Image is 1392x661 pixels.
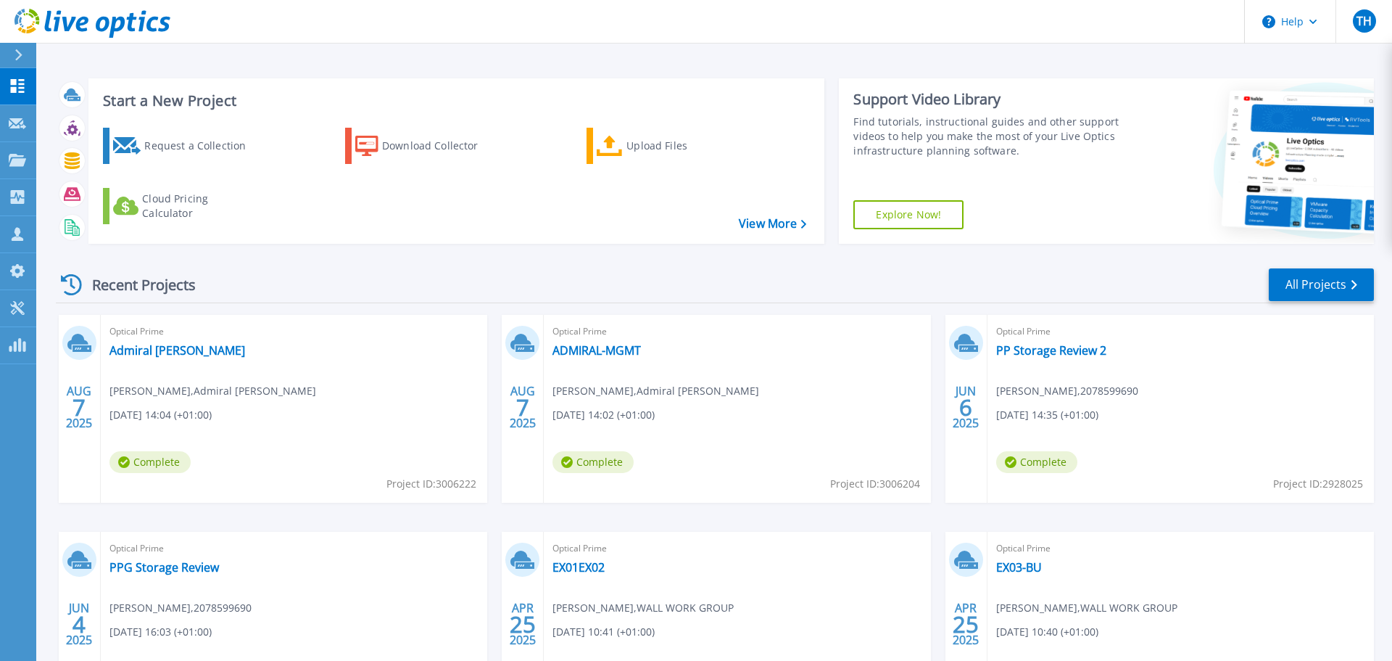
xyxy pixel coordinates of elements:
[996,407,1098,423] span: [DATE] 14:35 (+01:00)
[552,324,921,340] span: Optical Prime
[996,600,1177,616] span: [PERSON_NAME] , WALL WORK GROUP
[345,128,507,164] a: Download Collector
[996,383,1138,399] span: [PERSON_NAME] , 2078599690
[1356,15,1372,27] span: TH
[996,624,1098,640] span: [DATE] 10:40 (+01:00)
[109,324,478,340] span: Optical Prime
[72,618,86,631] span: 4
[953,618,979,631] span: 25
[1273,476,1363,492] span: Project ID: 2928025
[552,624,655,640] span: [DATE] 10:41 (+01:00)
[109,407,212,423] span: [DATE] 14:04 (+01:00)
[996,541,1365,557] span: Optical Prime
[386,476,476,492] span: Project ID: 3006222
[952,598,979,651] div: APR 2025
[996,343,1106,358] a: PP Storage Review 2
[853,115,1126,158] div: Find tutorials, instructional guides and other support videos to help you make the most of your L...
[109,451,191,473] span: Complete
[109,343,245,358] a: Admiral [PERSON_NAME]
[109,541,478,557] span: Optical Prime
[103,188,265,224] a: Cloud Pricing Calculator
[552,541,921,557] span: Optical Prime
[952,381,979,434] div: JUN 2025
[56,267,215,303] div: Recent Projects
[739,217,806,231] a: View More
[142,192,258,221] div: Cloud Pricing Calculator
[853,200,964,229] a: Explore Now!
[144,131,260,160] div: Request a Collection
[109,624,212,640] span: [DATE] 16:03 (+01:00)
[587,128,748,164] a: Upload Files
[830,476,920,492] span: Project ID: 3006204
[552,560,605,575] a: EX01EX02
[382,131,498,160] div: Download Collector
[510,618,536,631] span: 25
[552,383,759,399] span: [PERSON_NAME] , Admiral [PERSON_NAME]
[65,381,93,434] div: AUG 2025
[552,407,655,423] span: [DATE] 14:02 (+01:00)
[509,381,536,434] div: AUG 2025
[996,451,1077,473] span: Complete
[552,600,734,616] span: [PERSON_NAME] , WALL WORK GROUP
[552,451,634,473] span: Complete
[109,560,219,575] a: PPG Storage Review
[959,401,972,414] span: 6
[552,343,641,358] a: ADMIRAL-MGMT
[516,401,529,414] span: 7
[109,600,252,616] span: [PERSON_NAME] , 2078599690
[103,128,265,164] a: Request a Collection
[1269,268,1374,301] a: All Projects
[103,93,806,109] h3: Start a New Project
[509,598,536,651] div: APR 2025
[853,90,1126,109] div: Support Video Library
[109,383,316,399] span: [PERSON_NAME] , Admiral [PERSON_NAME]
[996,324,1365,340] span: Optical Prime
[626,131,742,160] div: Upload Files
[996,560,1042,575] a: EX03-BU
[72,401,86,414] span: 7
[65,598,93,651] div: JUN 2025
